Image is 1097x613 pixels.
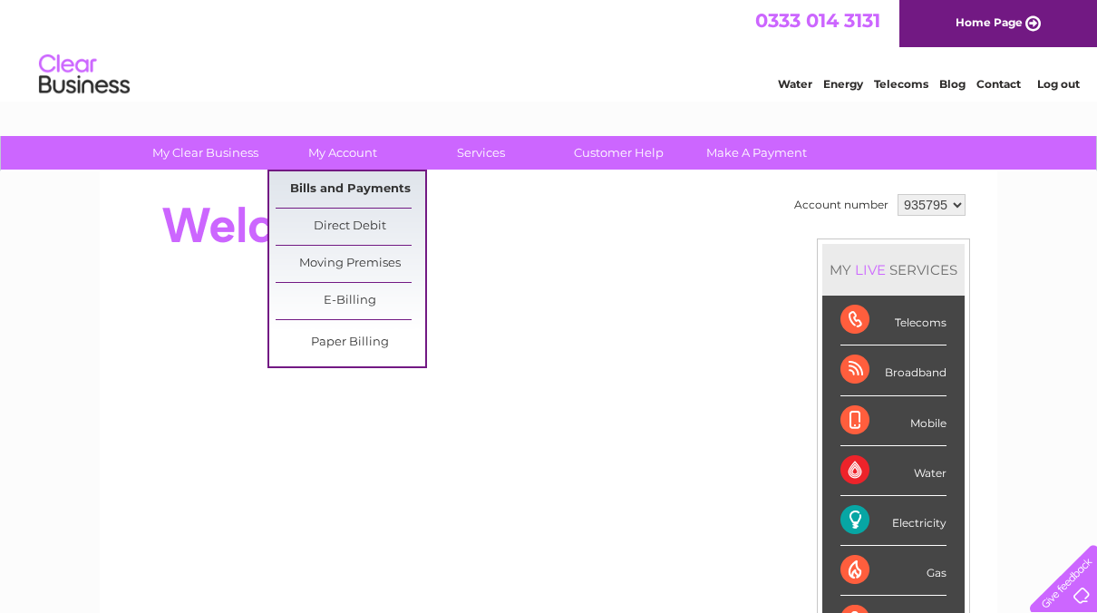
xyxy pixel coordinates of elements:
[874,77,928,91] a: Telecoms
[268,136,418,170] a: My Account
[840,546,947,596] div: Gas
[778,77,812,91] a: Water
[822,244,965,296] div: MY SERVICES
[406,136,556,170] a: Services
[121,10,978,88] div: Clear Business is a trading name of Verastar Limited (registered in [GEOGRAPHIC_DATA] No. 3667643...
[840,496,947,546] div: Electricity
[976,77,1021,91] a: Contact
[840,345,947,395] div: Broadband
[840,296,947,345] div: Telecoms
[1037,77,1080,91] a: Log out
[755,9,880,32] a: 0333 014 3131
[276,325,425,361] a: Paper Billing
[851,261,889,278] div: LIVE
[939,77,966,91] a: Blog
[276,171,425,208] a: Bills and Payments
[276,246,425,282] a: Moving Premises
[682,136,831,170] a: Make A Payment
[38,47,131,102] img: logo.png
[840,396,947,446] div: Mobile
[823,77,863,91] a: Energy
[544,136,694,170] a: Customer Help
[276,209,425,245] a: Direct Debit
[131,136,280,170] a: My Clear Business
[790,190,893,220] td: Account number
[840,446,947,496] div: Water
[276,283,425,319] a: E-Billing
